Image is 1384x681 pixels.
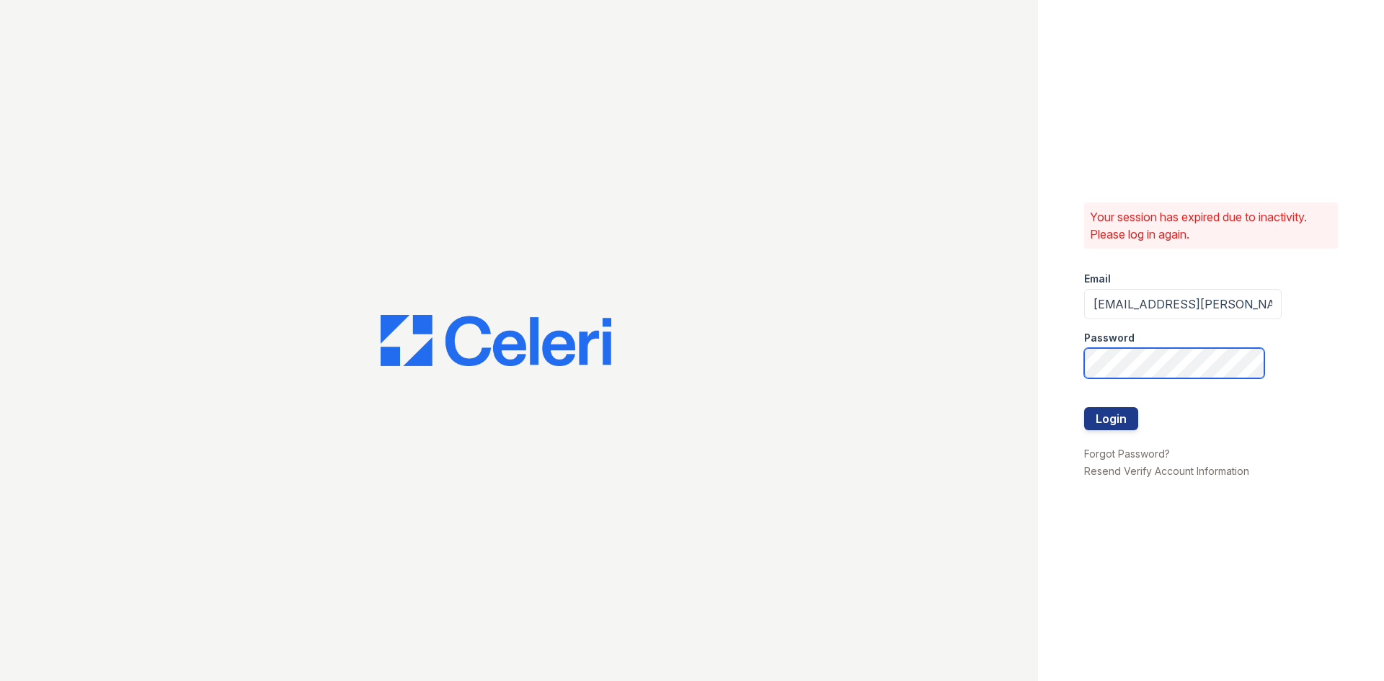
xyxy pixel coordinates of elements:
[1084,448,1170,460] a: Forgot Password?
[1084,331,1135,345] label: Password
[1084,272,1111,286] label: Email
[381,315,611,367] img: CE_Logo_Blue-a8612792a0a2168367f1c8372b55b34899dd931a85d93a1a3d3e32e68fde9ad4.png
[1084,465,1249,477] a: Resend Verify Account Information
[1084,407,1138,430] button: Login
[1090,208,1332,243] p: Your session has expired due to inactivity. Please log in again.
